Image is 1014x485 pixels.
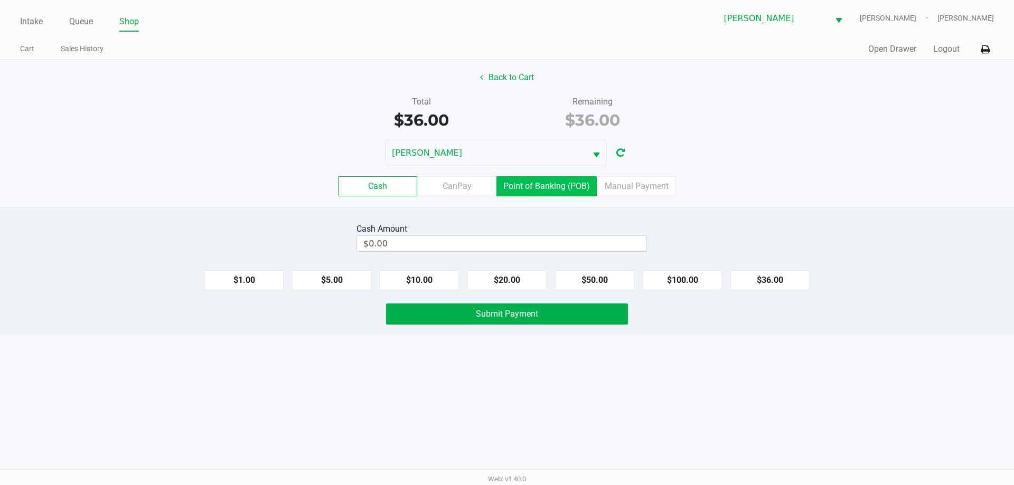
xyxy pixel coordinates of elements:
[868,43,916,55] button: Open Drawer
[643,270,722,290] button: $100.00
[467,270,547,290] button: $20.00
[119,14,139,29] a: Shop
[473,68,541,88] button: Back to Cart
[860,13,937,24] span: [PERSON_NAME]
[343,108,499,132] div: $36.00
[933,43,960,55] button: Logout
[730,270,810,290] button: $36.00
[356,223,411,235] div: Cash Amount
[392,147,580,159] span: [PERSON_NAME]
[386,303,628,325] button: Submit Payment
[515,108,671,132] div: $36.00
[417,176,496,196] label: CanPay
[343,96,499,108] div: Total
[937,13,994,24] span: [PERSON_NAME]
[20,14,43,29] a: Intake
[61,42,104,55] a: Sales History
[380,270,459,290] button: $10.00
[338,176,417,196] label: Cash
[20,42,34,55] a: Cart
[496,176,597,196] label: Point of Banking (POB)
[488,475,526,483] span: Web: v1.40.0
[69,14,93,29] a: Queue
[204,270,284,290] button: $1.00
[476,309,538,319] span: Submit Payment
[555,270,634,290] button: $50.00
[292,270,371,290] button: $5.00
[515,96,671,108] div: Remaining
[829,6,849,31] button: Select
[586,140,606,165] button: Select
[597,176,676,196] label: Manual Payment
[724,12,822,25] span: [PERSON_NAME]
